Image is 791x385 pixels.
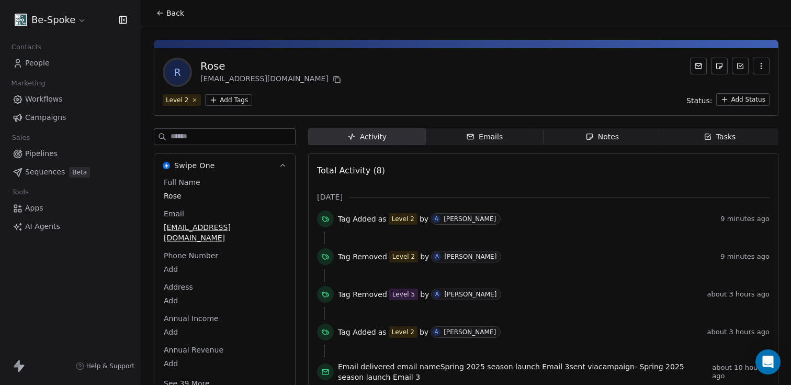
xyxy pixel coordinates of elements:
[8,91,132,108] a: Workflows
[8,218,132,235] a: AI Agents
[166,8,184,18] span: Back
[686,95,712,106] span: Status:
[25,203,43,214] span: Apps
[392,290,415,299] div: Level 5
[420,327,428,337] span: by
[163,162,170,169] img: Swipe One
[392,327,414,337] div: Level 2
[435,215,438,223] div: A
[420,251,429,262] span: by
[378,214,387,224] span: as
[86,362,134,370] span: Help & Support
[162,250,220,261] span: Phone Number
[444,328,496,336] div: [PERSON_NAME]
[338,289,387,300] span: Tag Removed
[165,60,190,85] span: R
[13,11,88,29] button: Be-Spoke
[317,192,343,202] span: [DATE]
[162,345,225,355] span: Annual Revenue
[444,291,496,298] div: [PERSON_NAME]
[76,362,134,370] a: Help & Support
[162,282,195,292] span: Address
[435,328,438,336] div: A
[704,131,736,142] div: Tasks
[716,93,770,106] button: Add Status
[444,253,496,260] div: [PERSON_NAME]
[164,264,286,274] span: Add
[200,59,343,73] div: Rose
[8,145,132,162] a: Pipelines
[8,200,132,217] a: Apps
[164,295,286,306] span: Add
[164,222,286,243] span: [EMAIL_ADDRESS][DOMAIN_NAME]
[8,109,132,126] a: Campaigns
[25,148,58,159] span: Pipelines
[392,214,414,224] div: Level 2
[720,252,770,261] span: 9 minutes ago
[164,327,286,337] span: Add
[338,214,376,224] span: Tag Added
[25,94,63,105] span: Workflows
[25,167,65,178] span: Sequences
[162,177,202,188] span: Full Name
[338,251,387,262] span: Tag Removed
[338,327,376,337] span: Tag Added
[338,361,708,382] span: email name sent via campaign -
[435,290,439,299] div: A
[7,184,33,200] span: Tools
[31,13,75,27] span: Be-Spoke
[707,328,770,336] span: about 3 hours ago
[164,191,286,201] span: Rose
[8,163,132,181] a: SequencesBeta
[162,208,186,219] span: Email
[420,289,429,300] span: by
[378,327,387,337] span: as
[25,221,60,232] span: AI Agents
[69,167,90,178] span: Beta
[166,95,188,105] div: Level 2
[205,94,252,106] button: Add Tags
[435,252,439,261] div: A
[720,215,770,223] span: 9 minutes ago
[150,4,190,23] button: Back
[392,252,415,261] div: Level 2
[338,362,394,371] span: Email delivered
[317,166,385,175] span: Total Activity (8)
[164,358,286,369] span: Add
[15,14,27,26] img: Facebook%20profile%20picture.png
[7,75,50,91] span: Marketing
[466,131,503,142] div: Emails
[707,290,770,299] span: about 3 hours ago
[162,313,221,324] span: Annual Income
[755,349,781,375] div: Open Intercom Messenger
[174,160,215,171] span: Swipe One
[585,131,619,142] div: Notes
[25,112,66,123] span: Campaigns
[8,54,132,72] a: People
[420,214,428,224] span: by
[440,362,570,371] span: Spring 2025 season launch Email 3
[25,58,50,69] span: People
[154,154,295,177] button: Swipe OneSwipe One
[200,73,343,86] div: [EMAIL_ADDRESS][DOMAIN_NAME]
[444,215,496,223] div: [PERSON_NAME]
[7,130,35,146] span: Sales
[7,39,46,55] span: Contacts
[712,364,770,380] span: about 10 hours ago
